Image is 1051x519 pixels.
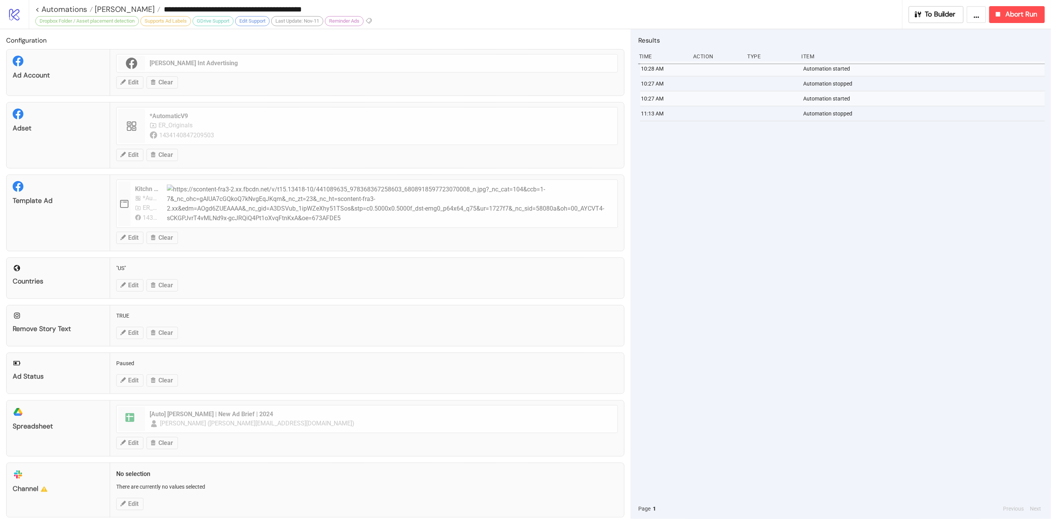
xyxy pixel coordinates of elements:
[235,16,270,26] div: Edit Support
[1028,504,1043,513] button: Next
[140,16,191,26] div: Supports Ad Labels
[640,61,689,76] div: 10:28 AM
[640,106,689,121] div: 11:13 AM
[692,49,741,64] div: Action
[638,504,651,513] span: Page
[35,16,139,26] div: Dropbox Folder / Asset placement detection
[6,35,624,45] h2: Configuration
[803,61,1047,76] div: Automation started
[638,35,1045,45] h2: Results
[803,76,1047,91] div: Automation stopped
[93,5,160,13] a: [PERSON_NAME]
[803,106,1047,121] div: Automation stopped
[325,16,364,26] div: Reminder Ads
[638,49,687,64] div: Time
[801,49,1045,64] div: Item
[967,6,986,23] button: ...
[640,91,689,106] div: 10:27 AM
[925,10,956,19] span: To Builder
[35,5,93,13] a: < Automations
[651,504,658,513] button: 1
[747,49,796,64] div: Type
[1005,10,1037,19] span: Abort Run
[93,4,155,14] span: [PERSON_NAME]
[803,91,1047,106] div: Automation started
[989,6,1045,23] button: Abort Run
[193,16,234,26] div: GDrive Support
[271,16,323,26] div: Last Update: Nov-11
[640,76,689,91] div: 10:27 AM
[909,6,964,23] button: To Builder
[1001,504,1026,513] button: Previous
